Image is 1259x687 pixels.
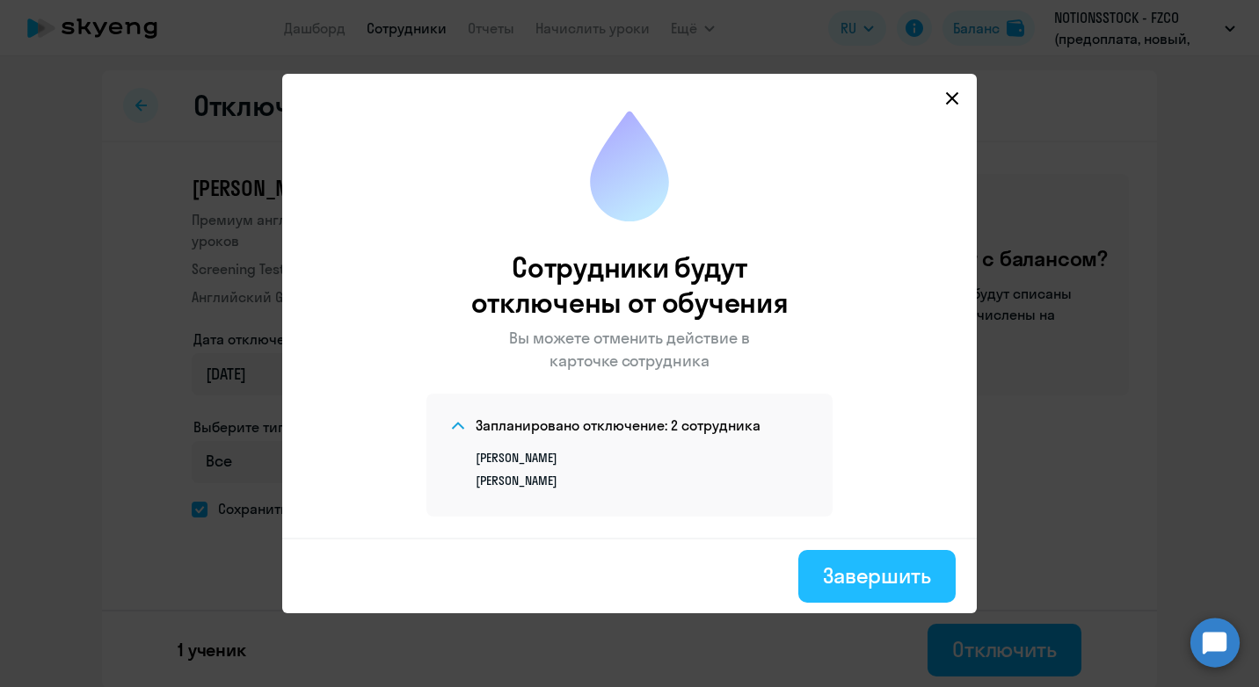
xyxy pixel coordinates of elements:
div: Завершить [823,561,931,589]
h4: Запланировано отключение: 2 сотрудника [476,416,760,435]
h2: Сотрудники будут отключены от обучения [434,249,826,320]
button: Завершить [798,550,956,603]
li: [PERSON_NAME] [476,450,808,466]
li: [PERSON_NAME] [476,473,808,488]
p: Вы можете отменить действие в карточке сотрудника [500,327,759,372]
